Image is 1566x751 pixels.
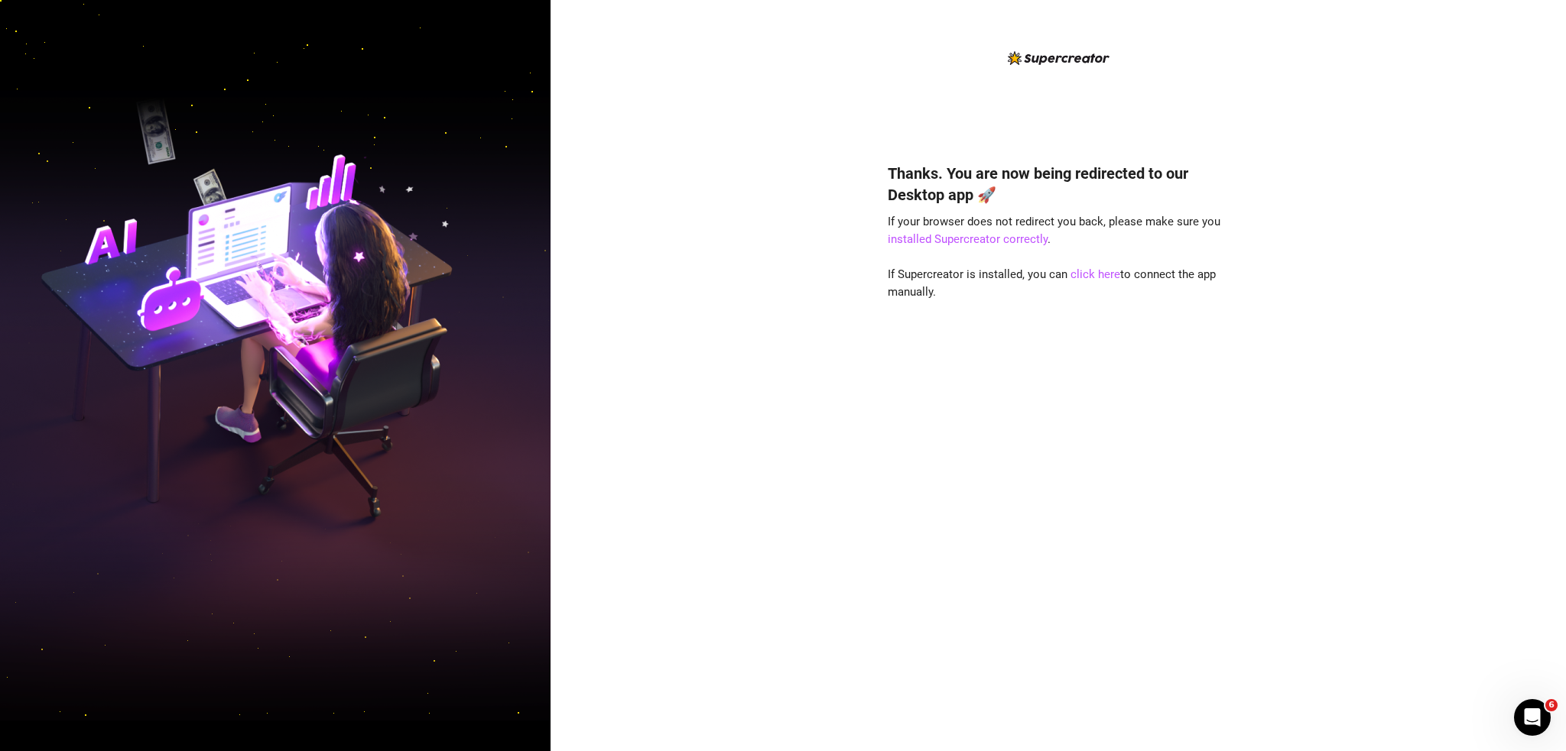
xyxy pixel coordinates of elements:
iframe: Intercom live chat [1514,699,1551,736]
a: click here [1071,267,1120,281]
span: 6 [1545,699,1558,711]
span: If your browser does not redirect you back, please make sure you . [888,215,1220,247]
img: logo-BBDzfeDw.svg [1008,51,1110,65]
h4: Thanks. You are now being redirected to our Desktop app 🚀 [888,163,1229,206]
span: If Supercreator is installed, you can to connect the app manually. [888,267,1216,299]
a: installed Supercreator correctly [888,232,1048,246]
